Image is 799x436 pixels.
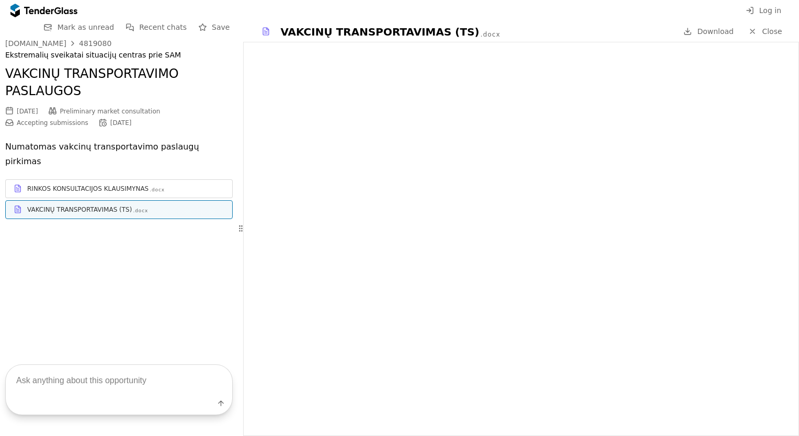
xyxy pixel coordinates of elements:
[27,205,132,214] div: VAKCINŲ TRANSPORTAVIMAS (TS)
[27,185,149,193] div: RINKOS KONSULTACIJOS KLAUSIMYNAS
[280,25,479,39] div: VAKCINŲ TRANSPORTAVIMAS (TS)
[139,23,187,31] span: Recent chats
[5,65,233,100] h2: VAKCINŲ TRANSPORTAVIMO PASLAUGOS
[481,30,500,39] div: .docx
[697,27,734,36] span: Download
[5,179,233,198] a: RINKOS KONSULTACIJOS KLAUSIMYNAS.docx
[742,25,789,38] a: Close
[743,4,784,17] button: Log in
[17,108,38,115] div: [DATE]
[762,27,782,36] span: Close
[5,200,233,219] a: VAKCINŲ TRANSPORTAVIMAS (TS).docx
[212,23,230,31] span: Save
[79,40,111,47] div: 4819080
[195,21,233,34] button: Save
[110,119,132,127] div: [DATE]
[5,51,233,60] div: Ekstremalių sveikatai situacijų centras prie SAM
[60,108,161,115] span: Preliminary market consultation
[122,21,190,34] button: Recent chats
[5,39,111,48] a: [DOMAIN_NAME]4819080
[133,208,148,214] div: .docx
[17,119,88,127] span: Accepting submissions
[58,23,115,31] span: Mark as unread
[5,140,233,169] p: Numatomas vakcinų transportavimo paslaugų pirkimas
[150,187,165,193] div: .docx
[759,6,781,15] span: Log in
[41,21,118,34] button: Mark as unread
[680,25,737,38] a: Download
[5,40,66,47] div: [DOMAIN_NAME]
